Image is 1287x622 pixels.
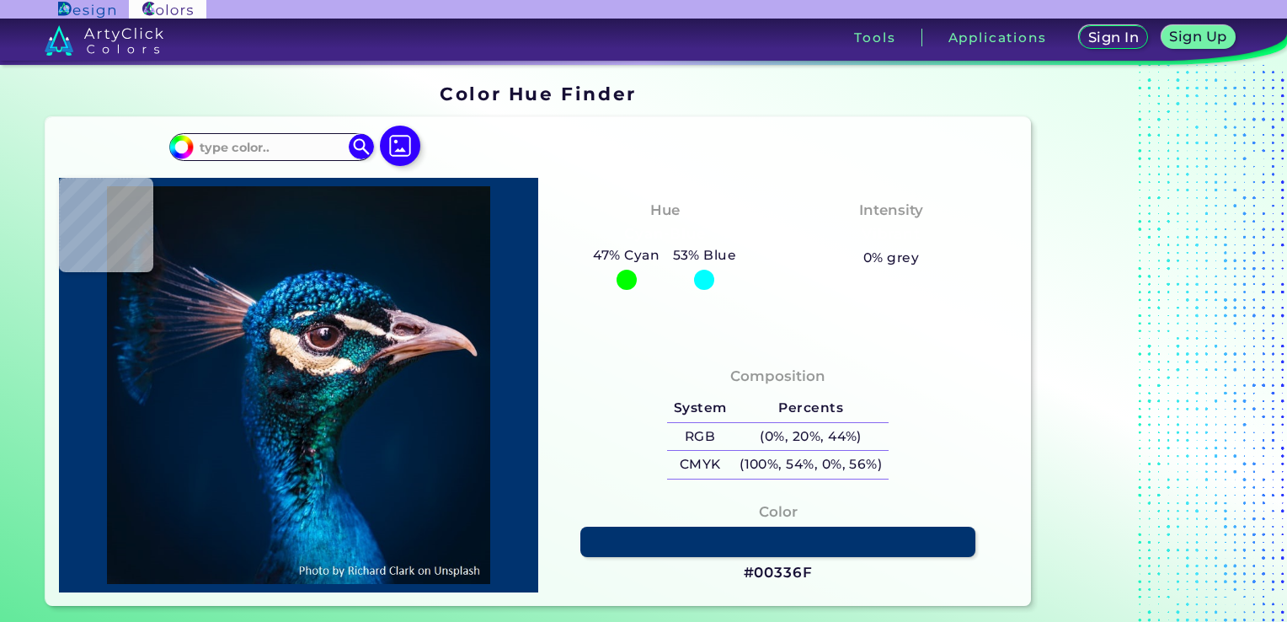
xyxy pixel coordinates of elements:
[440,81,636,106] h1: Color Hue Finder
[863,247,919,269] h5: 0% grey
[854,31,895,44] h3: Tools
[1082,27,1145,48] a: Sign In
[45,25,163,56] img: logo_artyclick_colors_white.svg
[733,394,889,422] h5: Percents
[730,364,825,389] h4: Composition
[1091,31,1136,44] h5: Sign In
[193,136,350,158] input: type color..
[855,224,928,244] h3: Vibrant
[587,244,666,266] h5: 47% Cyan
[349,134,374,159] img: icon search
[948,31,1047,44] h3: Applications
[667,451,733,479] h5: CMYK
[759,500,798,524] h4: Color
[666,244,743,266] h5: 53% Blue
[667,423,733,451] h5: RGB
[67,186,530,584] img: img_pavlin.jpg
[650,198,680,223] h4: Hue
[733,423,889,451] h5: (0%, 20%, 44%)
[733,451,889,479] h5: (100%, 54%, 0%, 56%)
[859,198,923,223] h4: Intensity
[1172,30,1225,43] h5: Sign Up
[1165,27,1231,48] a: Sign Up
[667,394,733,422] h5: System
[1038,78,1248,614] iframe: Advertisement
[617,224,713,244] h3: Cyan-Blue
[58,2,115,18] img: ArtyClick Design logo
[744,563,813,583] h3: #00336F
[380,126,420,166] img: icon picture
